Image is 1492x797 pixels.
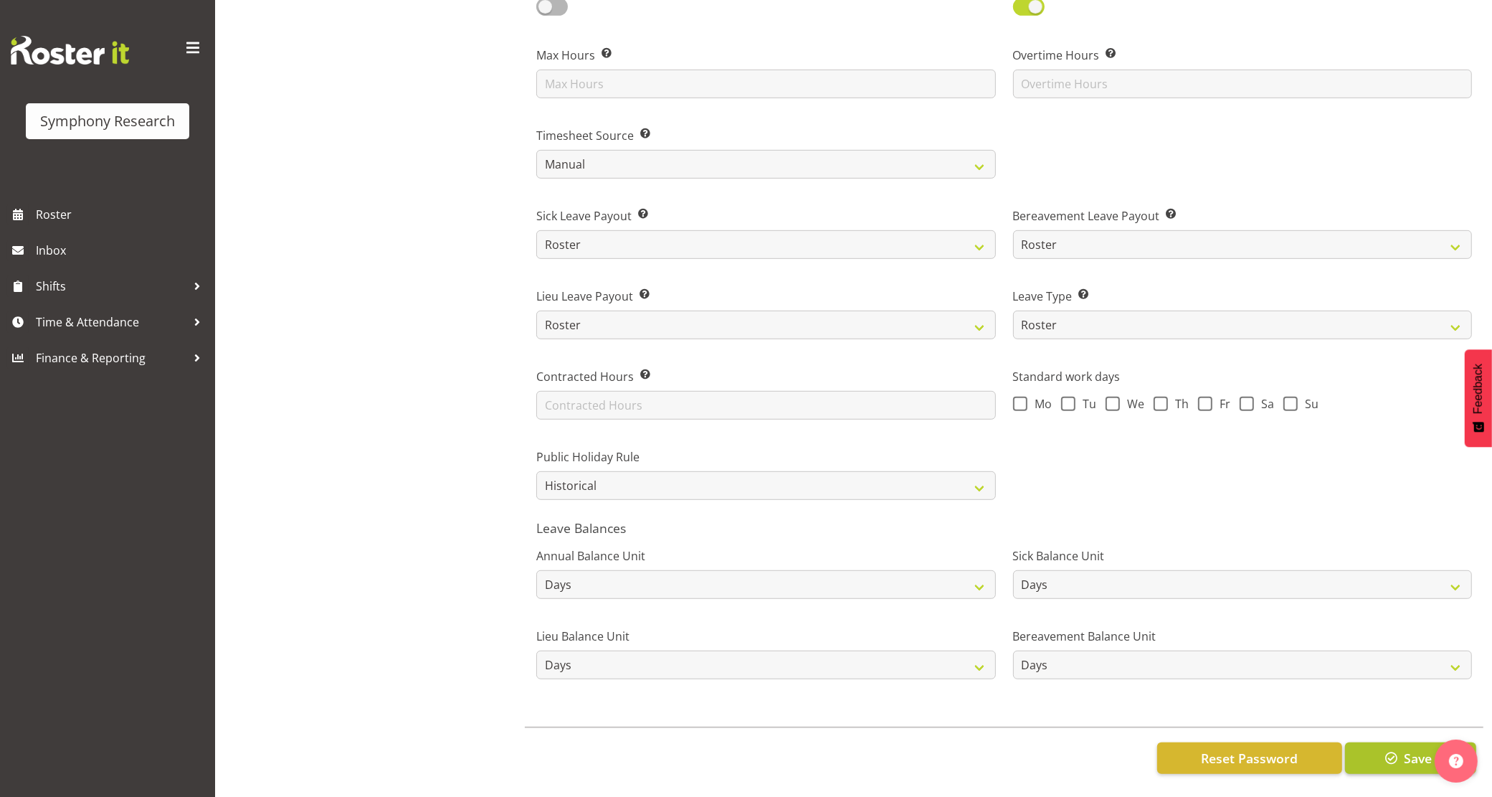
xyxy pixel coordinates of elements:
[536,520,1472,536] h5: Leave Balances
[536,288,995,305] label: Lieu Leave Payout
[1013,47,1472,64] label: Overtime Hours
[1201,749,1298,768] span: Reset Password
[1345,742,1476,774] button: Save
[36,240,208,261] span: Inbox
[536,391,995,420] input: Contracted Hours
[1465,349,1492,447] button: Feedback - Show survey
[36,347,186,369] span: Finance & Reporting
[536,127,995,144] label: Timesheet Source
[1013,628,1472,645] label: Bereavement Balance Unit
[1157,742,1342,774] button: Reset Password
[1449,754,1463,768] img: help-xxl-2.png
[1075,397,1097,411] span: Tu
[1404,749,1432,768] span: Save
[1027,397,1053,411] span: Mo
[536,207,995,225] label: Sick Leave Payout
[1013,288,1472,305] label: Leave Type
[1212,397,1231,411] span: Fr
[36,311,186,333] span: Time & Attendance
[536,70,995,98] input: Max Hours
[536,547,995,565] label: Annual Balance Unit
[536,47,995,64] label: Max Hours
[36,275,186,297] span: Shifts
[1168,397,1189,411] span: Th
[40,110,175,132] div: Symphony Research
[36,204,208,225] span: Roster
[1013,368,1472,385] label: Standard work days
[536,368,995,385] label: Contracted Hours
[1472,364,1485,414] span: Feedback
[536,448,995,466] label: Public Holiday Rule
[1013,70,1472,98] input: Overtime Hours
[1013,207,1472,225] label: Bereavement Leave Payout
[536,628,995,645] label: Lieu Balance Unit
[1298,397,1319,411] span: Su
[1013,547,1472,565] label: Sick Balance Unit
[1120,397,1145,411] span: We
[11,36,129,65] img: Rosterit website logo
[1254,397,1275,411] span: Sa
